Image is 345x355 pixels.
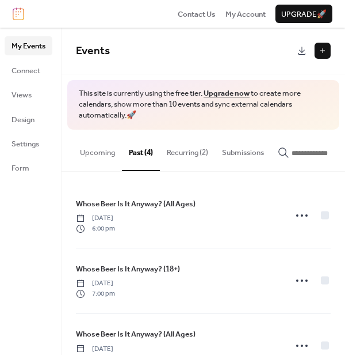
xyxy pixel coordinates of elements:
[225,9,266,20] span: My Account
[178,8,216,20] a: Contact Us
[225,8,266,20] a: My Account
[73,130,122,170] button: Upcoming
[76,328,195,341] a: Whose Beer Is It Anyway? (All Ages)
[76,213,115,224] span: [DATE]
[5,36,52,55] a: My Events
[11,89,32,101] span: Views
[11,163,29,174] span: Form
[76,224,115,234] span: 6:00 pm
[5,158,52,177] a: Form
[178,9,216,20] span: Contact Us
[122,130,160,171] button: Past (4)
[275,5,332,23] button: Upgrade🚀
[76,278,115,289] span: [DATE]
[5,61,52,80] a: Connect
[11,65,40,77] span: Connect
[76,198,195,210] span: Whose Beer Is It Anyway? (All Ages)
[11,40,45,52] span: My Events
[76,198,195,210] a: Whose Beer Is It Anyway? (All Ages)
[76,289,115,299] span: 7:00 pm
[76,344,115,354] span: [DATE]
[160,130,215,170] button: Recurring (2)
[76,40,110,62] span: Events
[5,134,52,153] a: Settings
[11,138,39,150] span: Settings
[5,110,52,129] a: Design
[76,263,180,275] span: Whose Beer Is It Anyway? (18+)
[5,85,52,104] a: Views
[11,114,34,126] span: Design
[215,130,271,170] button: Submissions
[281,9,327,20] span: Upgrade 🚀
[76,263,180,275] a: Whose Beer Is It Anyway? (18+)
[13,7,24,20] img: logo
[79,88,328,121] span: This site is currently using the free tier. to create more calendars, show more than 10 events an...
[204,86,250,101] a: Upgrade now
